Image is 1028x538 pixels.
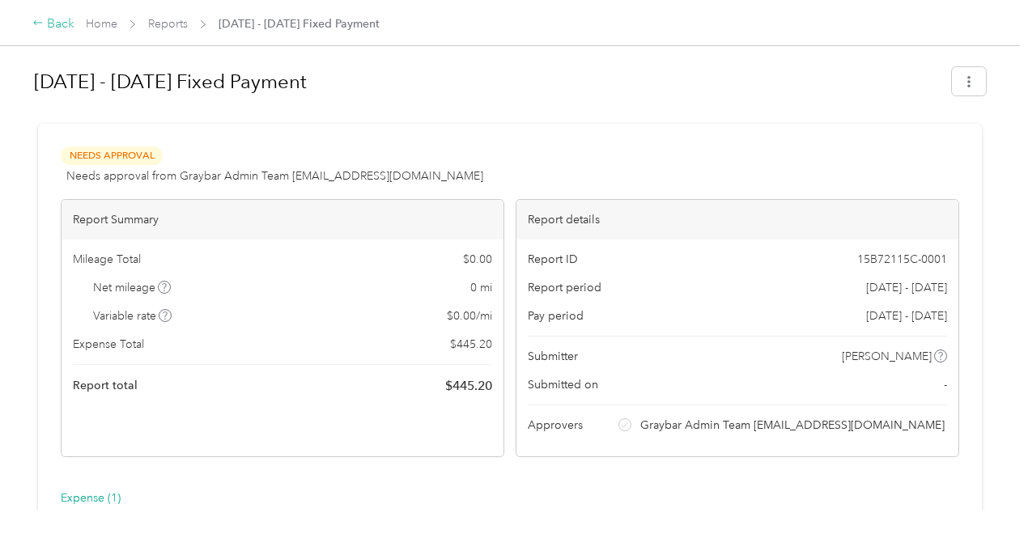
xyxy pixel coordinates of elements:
[944,376,947,393] span: -
[86,17,117,31] a: Home
[34,62,941,101] h1: Sep 1 - 30, 2025 Fixed Payment
[528,279,601,296] span: Report period
[470,279,492,296] span: 0 mi
[73,336,144,353] span: Expense Total
[61,146,163,165] span: Needs Approval
[450,336,492,353] span: $ 445.20
[219,15,380,32] span: [DATE] - [DATE] Fixed Payment
[528,348,578,365] span: Submitter
[528,376,598,393] span: Submitted on
[62,200,503,239] div: Report Summary
[447,307,492,324] span: $ 0.00 / mi
[528,307,584,324] span: Pay period
[866,279,947,296] span: [DATE] - [DATE]
[66,167,483,184] span: Needs approval from Graybar Admin Team [EMAIL_ADDRESS][DOMAIN_NAME]
[463,251,492,268] span: $ 0.00
[93,307,172,324] span: Variable rate
[528,417,583,434] span: Approvers
[516,200,958,239] div: Report details
[73,377,138,394] span: Report total
[32,15,74,34] div: Back
[640,417,945,434] span: Graybar Admin Team [EMAIL_ADDRESS][DOMAIN_NAME]
[93,279,172,296] span: Net mileage
[445,376,492,396] span: $ 445.20
[866,307,947,324] span: [DATE] - [DATE]
[61,489,121,507] div: Expense (1)
[148,17,188,31] a: Reports
[857,251,947,268] span: 15B72115C-0001
[937,447,1028,538] iframe: Everlance-gr Chat Button Frame
[528,251,578,268] span: Report ID
[842,348,932,365] span: [PERSON_NAME]
[73,251,141,268] span: Mileage Total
